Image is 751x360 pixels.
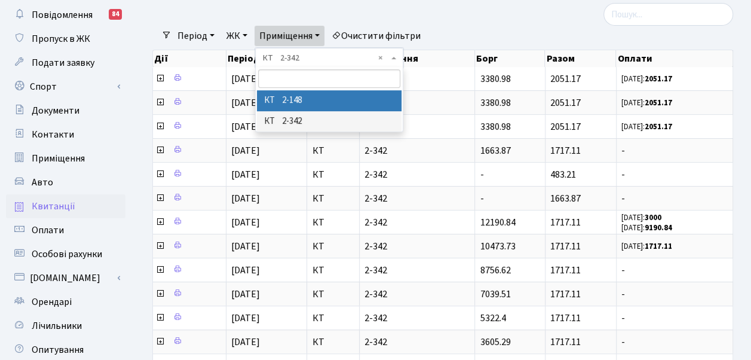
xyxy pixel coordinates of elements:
[231,144,260,157] span: [DATE]
[6,147,125,170] a: Приміщення
[6,290,125,314] a: Орендарі
[231,120,260,133] span: [DATE]
[255,26,324,46] a: Приміщення
[480,312,505,325] span: 5322.4
[32,152,85,165] span: Приміщення
[257,90,402,111] li: КТ 2-148
[616,50,732,67] th: Оплати
[6,27,125,51] a: Пропуск в ЖК
[6,194,125,218] a: Квитанції
[6,51,125,75] a: Подати заявку
[222,26,252,46] a: ЖК
[621,170,728,179] span: -
[550,144,581,157] span: 1717.11
[109,9,122,20] div: 84
[364,74,470,84] span: 2-342
[173,26,219,46] a: Період
[32,56,94,69] span: Подати заявку
[359,50,475,67] th: Приміщення
[32,176,53,189] span: Авто
[621,241,672,252] small: [DATE]:
[550,264,581,277] span: 1717.11
[550,216,581,229] span: 1717.11
[480,120,510,133] span: 3380.98
[231,288,260,301] span: [DATE]
[480,144,510,157] span: 1663.87
[621,222,672,233] small: [DATE]:
[645,212,661,223] b: 3000
[480,96,510,109] span: 3380.98
[32,248,102,261] span: Особові рахунки
[480,288,510,301] span: 7039.51
[364,218,470,227] span: 2-342
[231,192,260,205] span: [DATE]
[231,72,260,86] span: [DATE]
[312,289,354,299] span: КТ
[263,52,388,64] span: КТ 2-342
[364,194,470,203] span: 2-342
[153,50,226,67] th: Дії
[550,312,581,325] span: 1717.11
[550,240,581,253] span: 1717.11
[550,288,581,301] span: 1717.11
[364,289,470,299] span: 2-342
[6,170,125,194] a: Авто
[621,97,672,108] small: [DATE]:
[364,98,470,108] span: 2-342
[312,337,354,347] span: КТ
[645,121,672,132] b: 2051.17
[231,264,260,277] span: [DATE]
[550,168,576,181] span: 483.21
[6,75,125,99] a: Спорт
[645,241,672,252] b: 1717.11
[32,200,75,213] span: Квитанції
[621,146,728,155] span: -
[621,266,728,275] span: -
[645,74,672,84] b: 2051.17
[231,96,260,109] span: [DATE]
[6,218,125,242] a: Оплати
[550,120,581,133] span: 2051.17
[621,313,728,323] span: -
[621,74,672,84] small: [DATE]:
[327,26,425,46] a: Очистити фільтри
[545,50,616,67] th: Разом
[231,312,260,325] span: [DATE]
[312,313,354,323] span: КТ
[621,121,672,132] small: [DATE]:
[6,242,125,266] a: Особові рахунки
[475,50,545,67] th: Борг
[480,264,510,277] span: 8756.62
[364,266,470,275] span: 2-342
[312,170,354,179] span: КТ
[603,3,733,26] input: Пошук...
[621,337,728,347] span: -
[32,8,93,22] span: Повідомлення
[364,337,470,347] span: 2-342
[364,122,470,132] span: 2-342
[32,128,74,141] span: Контакти
[364,313,470,323] span: 2-342
[550,96,581,109] span: 2051.17
[226,50,308,67] th: Період
[231,216,260,229] span: [DATE]
[312,218,354,227] span: КТ
[231,168,260,181] span: [DATE]
[364,170,470,179] span: 2-342
[312,194,354,203] span: КТ
[480,192,483,205] span: -
[550,192,581,205] span: 1663.87
[6,266,125,290] a: [DOMAIN_NAME]
[480,335,510,349] span: 3605.29
[257,111,402,132] li: КТ 2-342
[6,123,125,147] a: Контакти
[312,242,354,251] span: КТ
[32,224,64,237] span: Оплати
[231,240,260,253] span: [DATE]
[480,72,510,86] span: 3380.98
[364,242,470,251] span: 2-342
[645,97,672,108] b: 2051.17
[621,212,661,223] small: [DATE]:
[6,99,125,123] a: Документи
[6,3,125,27] a: Повідомлення84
